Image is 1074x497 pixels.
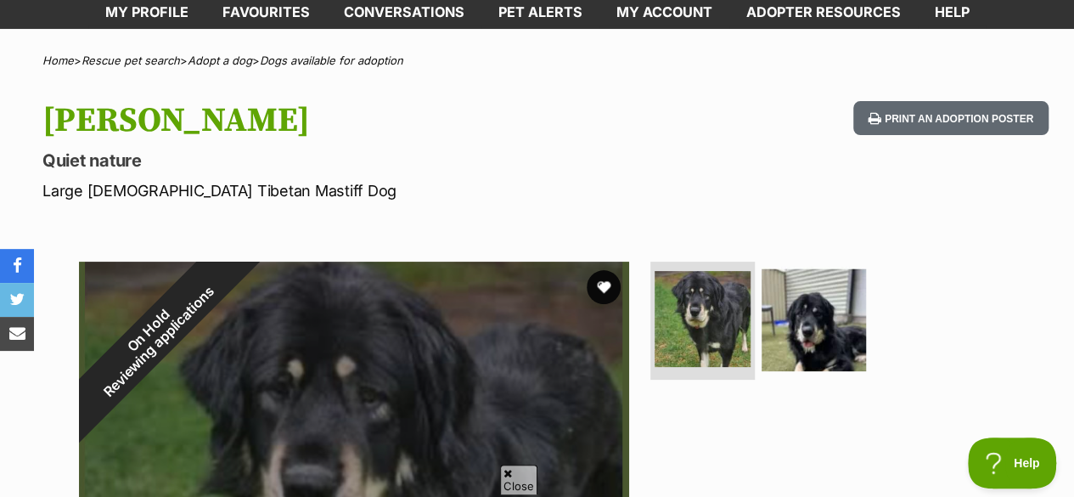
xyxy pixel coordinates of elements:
img: Photo of Brandi [655,271,751,367]
a: Adopt a dog [188,54,252,67]
p: Quiet nature [42,149,656,172]
span: Close [500,465,537,494]
img: Photo of Brandi [762,267,866,371]
span: Reviewing applications [100,283,216,399]
h1: [PERSON_NAME] [42,101,656,140]
iframe: Help Scout Beacon - Open [968,438,1057,489]
a: Home [42,54,74,67]
button: Print an adoption poster [853,101,1049,136]
p: Large [DEMOGRAPHIC_DATA] Tibetan Mastiff Dog [42,179,656,202]
a: Dogs available for adoption [260,54,403,67]
button: favourite [587,270,621,304]
a: Rescue pet search [82,54,180,67]
div: On Hold [31,215,274,458]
